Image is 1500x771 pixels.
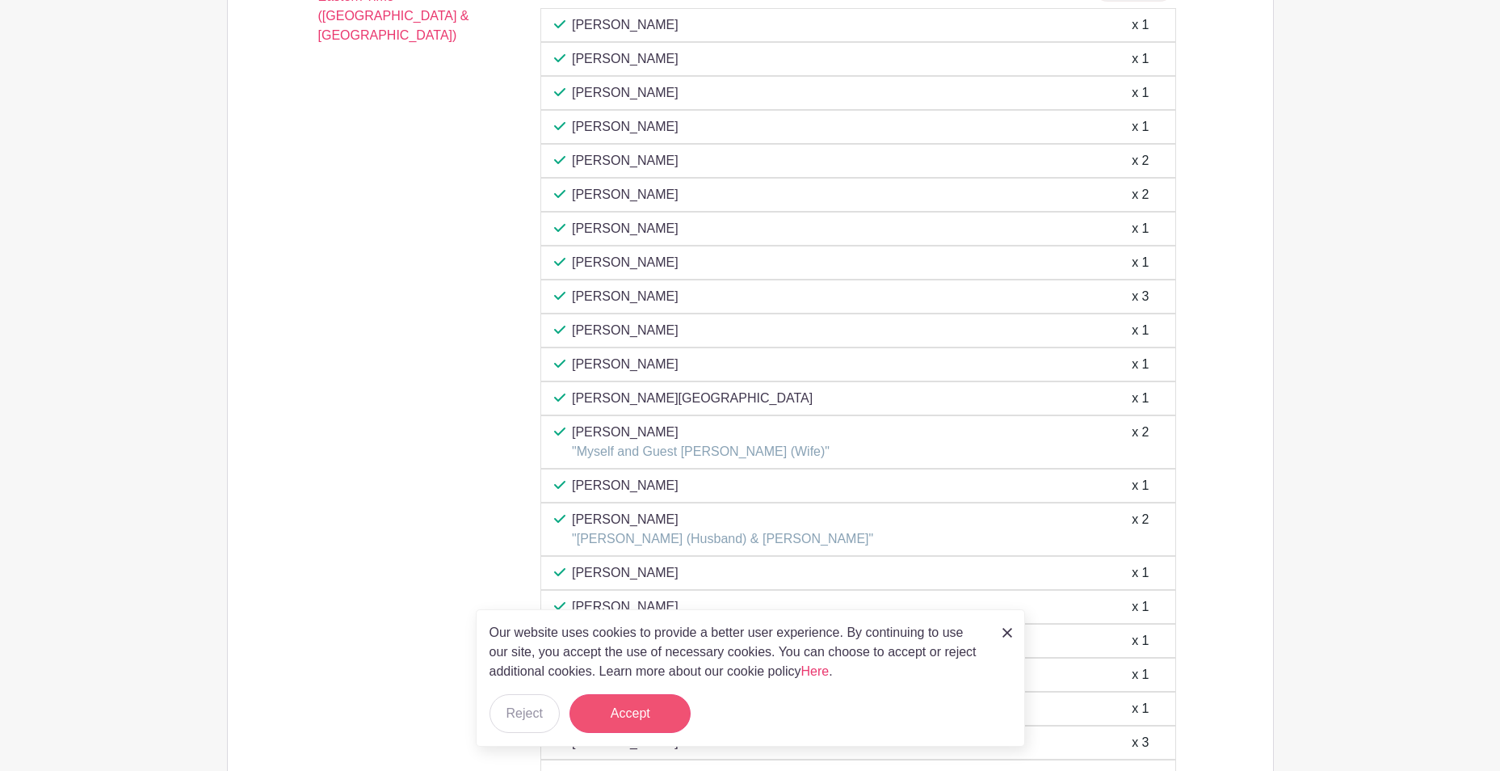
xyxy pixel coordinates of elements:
[569,694,691,733] button: Accept
[489,694,560,733] button: Reject
[572,476,679,495] p: [PERSON_NAME]
[572,185,679,204] p: [PERSON_NAME]
[1132,563,1149,583] div: x 1
[1132,733,1149,752] div: x 3
[572,117,679,137] p: [PERSON_NAME]
[1132,476,1149,495] div: x 1
[1132,631,1149,651] div: x 1
[572,442,830,461] p: "Myself and Guest [PERSON_NAME] (Wife)"
[572,49,679,69] p: [PERSON_NAME]
[572,355,679,374] p: [PERSON_NAME]
[1132,117,1149,137] div: x 1
[1132,699,1149,718] div: x 1
[572,321,679,340] p: [PERSON_NAME]
[572,510,873,529] p: [PERSON_NAME]
[572,287,679,306] p: [PERSON_NAME]
[572,563,679,583] p: [PERSON_NAME]
[1132,423,1149,461] div: x 2
[801,664,830,678] a: Here
[1132,185,1149,204] div: x 2
[1002,628,1012,638] img: close_button-5f87c8562297e5c2d7936805f587ecaba9071eb48480494691a3f1689db116b3.svg
[1132,389,1149,408] div: x 1
[1132,151,1149,171] div: x 2
[572,597,679,617] p: [PERSON_NAME]
[1132,665,1149,685] div: x 1
[572,389,813,408] p: [PERSON_NAME][GEOGRAPHIC_DATA]
[1132,253,1149,272] div: x 1
[572,151,679,171] p: [PERSON_NAME]
[1132,510,1149,549] div: x 2
[572,83,679,103] p: [PERSON_NAME]
[572,219,679,238] p: [PERSON_NAME]
[572,253,679,272] p: [PERSON_NAME]
[1132,83,1149,103] div: x 1
[572,529,873,549] p: "[PERSON_NAME] (Husband) & [PERSON_NAME]"
[572,15,679,35] p: [PERSON_NAME]
[1132,219,1149,238] div: x 1
[1132,597,1149,617] div: x 1
[572,423,830,442] p: [PERSON_NAME]
[1132,287,1149,306] div: x 3
[1132,15,1149,35] div: x 1
[1132,321,1149,340] div: x 1
[1132,355,1149,374] div: x 1
[1132,49,1149,69] div: x 1
[489,623,985,681] p: Our website uses cookies to provide a better user experience. By continuing to use our site, you ...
